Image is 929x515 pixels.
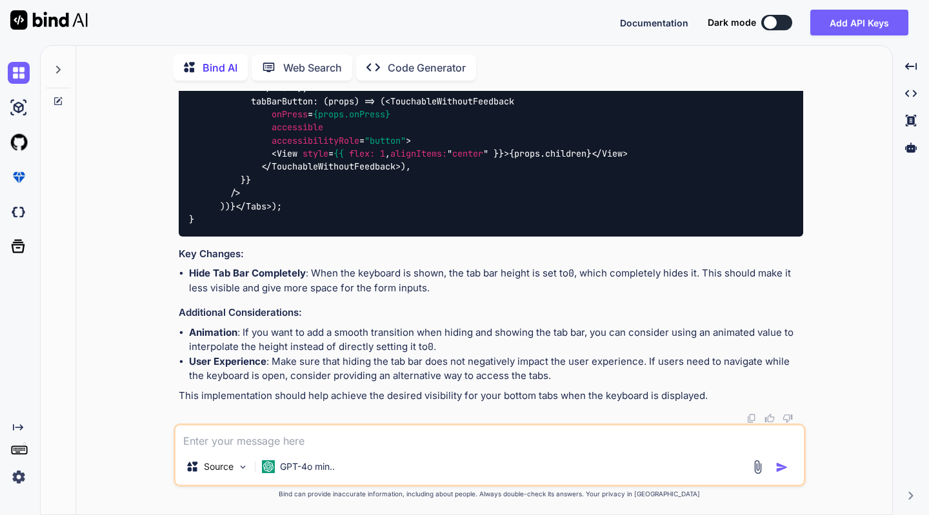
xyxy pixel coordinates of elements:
img: premium [8,166,30,188]
img: githubLight [8,131,30,153]
span: View [272,83,292,94]
h3: Additional Considerations: [179,306,803,320]
span: accessibilityRole [272,135,359,146]
span: Dark mode [708,16,756,29]
strong: Hide Tab Bar Completely [189,267,306,279]
span: TouchableWithoutFeedback [390,95,514,107]
img: dislike [783,413,793,423]
img: Bind AI [10,10,88,30]
li: : Make sure that hiding the tab bar does not negatively impact the user experience. If users need... [189,355,803,384]
span: accessible [272,122,323,133]
p: Source [204,460,234,473]
button: Documentation [620,16,688,30]
img: darkCloudIdeIcon [8,201,30,223]
span: </ > [261,161,401,173]
span: 1 [380,148,385,159]
span: Tabs [246,200,266,212]
span: {props.onPress} [313,108,390,120]
span: center [452,148,483,159]
img: Pick Models [237,462,248,472]
img: attachment [750,460,765,474]
span: style [303,148,328,159]
span: </ > [235,200,272,212]
h3: Key Changes: [179,247,803,262]
span: < = , " " }}> [272,148,509,159]
span: </ > [261,83,297,94]
span: </ > [592,148,628,159]
li: : If you want to add a smooth transition when hiding and showing the tab bar, you can consider us... [189,326,803,355]
p: Bind can provide inaccurate information, including about people. Always double-check its answers.... [174,489,806,499]
button: Add API Keys [810,10,908,35]
img: like [764,413,775,423]
li: : When the keyboard is shown, the tab bar height is set to , which completely hides it. This shou... [189,266,803,295]
span: onPress [272,108,308,120]
strong: User Experience [189,355,266,367]
span: alignItems: [390,148,447,159]
span: {{ [334,148,344,159]
span: "button" [365,135,406,146]
img: ai-studio [8,97,30,119]
img: settings [8,466,30,488]
img: chat [8,62,30,84]
img: GPT-4o mini [262,460,275,473]
strong: Animation [189,326,237,338]
span: flex: [349,148,375,159]
span: Documentation [620,17,688,28]
p: This implementation should help achieve the desired visibility for your bottom tabs when the keyb... [179,389,803,403]
img: copy [746,413,757,423]
code: 0 [568,267,574,280]
span: View [277,148,297,159]
p: GPT-4o min.. [280,460,335,473]
img: icon [775,461,788,474]
span: View [602,148,623,159]
p: Bind AI [203,60,237,75]
p: Web Search [283,60,342,75]
code: 0 [428,340,434,353]
span: TouchableWithoutFeedback [272,161,395,173]
p: Code Generator [388,60,466,75]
